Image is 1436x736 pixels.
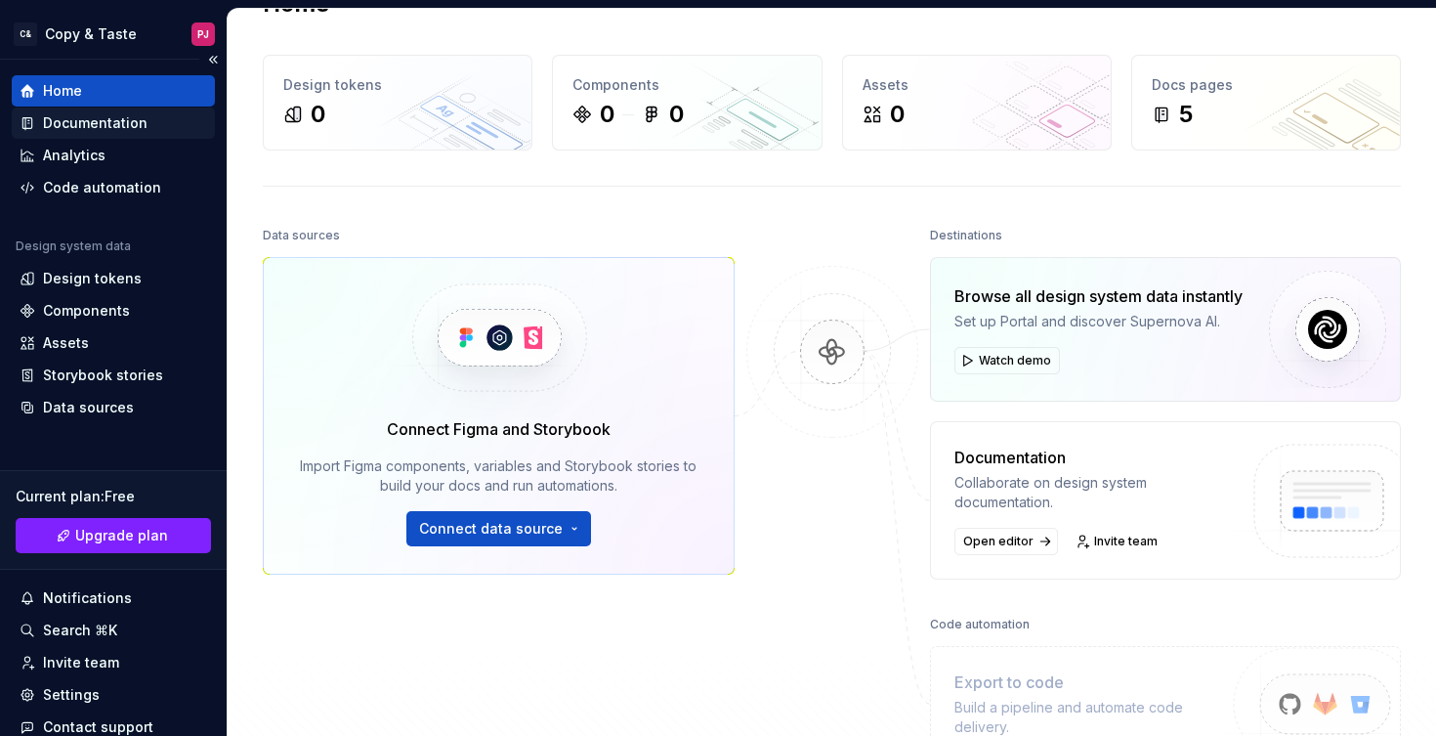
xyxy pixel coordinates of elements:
a: Settings [12,679,215,711]
div: Assets [863,75,1091,95]
div: Set up Portal and discover Supernova AI. [954,312,1243,331]
span: Invite team [1094,534,1158,549]
div: Components [43,301,130,321]
div: PJ [197,26,209,42]
div: Notifications [43,588,132,608]
div: Collaborate on design system documentation. [954,473,1237,512]
div: Export to code [954,671,1237,694]
div: Data sources [263,222,340,249]
button: Connect data source [406,511,591,546]
div: Documentation [43,113,148,133]
div: Docs pages [1152,75,1380,95]
div: 5 [1179,99,1193,130]
div: Design tokens [43,269,142,288]
div: Components [572,75,801,95]
div: 0 [600,99,614,130]
a: Open editor [954,528,1058,555]
a: Design tokens0 [263,55,532,151]
div: Design system data [16,238,131,254]
div: 0 [669,99,684,130]
a: Upgrade plan [16,518,211,553]
div: Home [43,81,82,101]
button: C&Copy & TastePJ [4,13,223,55]
span: Open editor [963,534,1034,549]
button: Search ⌘K [12,615,215,646]
div: Code automation [43,178,161,197]
a: Invite team [12,647,215,678]
button: Collapse sidebar [199,46,227,73]
div: Storybook stories [43,366,163,385]
a: Invite team [1070,528,1166,555]
a: Assets0 [842,55,1112,151]
div: Invite team [43,653,119,672]
div: Connect Figma and Storybook [387,417,611,441]
div: Settings [43,685,100,705]
div: Current plan : Free [16,487,211,506]
a: Data sources [12,392,215,423]
div: Code automation [930,611,1030,638]
a: Docs pages5 [1131,55,1401,151]
a: Home [12,75,215,107]
span: Upgrade plan [75,526,168,545]
div: Copy & Taste [45,24,137,44]
a: Documentation [12,108,215,139]
div: Search ⌘K [43,621,117,640]
div: Destinations [930,222,1002,249]
div: Browse all design system data instantly [954,284,1243,308]
span: Connect data source [419,519,563,539]
a: Components00 [552,55,822,151]
a: Assets [12,327,215,359]
a: Storybook stories [12,360,215,391]
a: Design tokens [12,263,215,294]
button: Watch demo [954,347,1060,374]
a: Components [12,295,215,326]
a: Analytics [12,140,215,171]
button: Notifications [12,583,215,614]
div: Analytics [43,146,106,165]
a: Code automation [12,172,215,203]
div: C& [14,22,37,46]
div: Design tokens [283,75,512,95]
span: Watch demo [979,353,1051,368]
div: Import Figma components, variables and Storybook stories to build your docs and run automations. [291,456,706,496]
div: 0 [311,99,325,130]
div: Data sources [43,398,134,417]
div: Documentation [954,446,1237,469]
div: Assets [43,333,89,353]
div: 0 [890,99,905,130]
